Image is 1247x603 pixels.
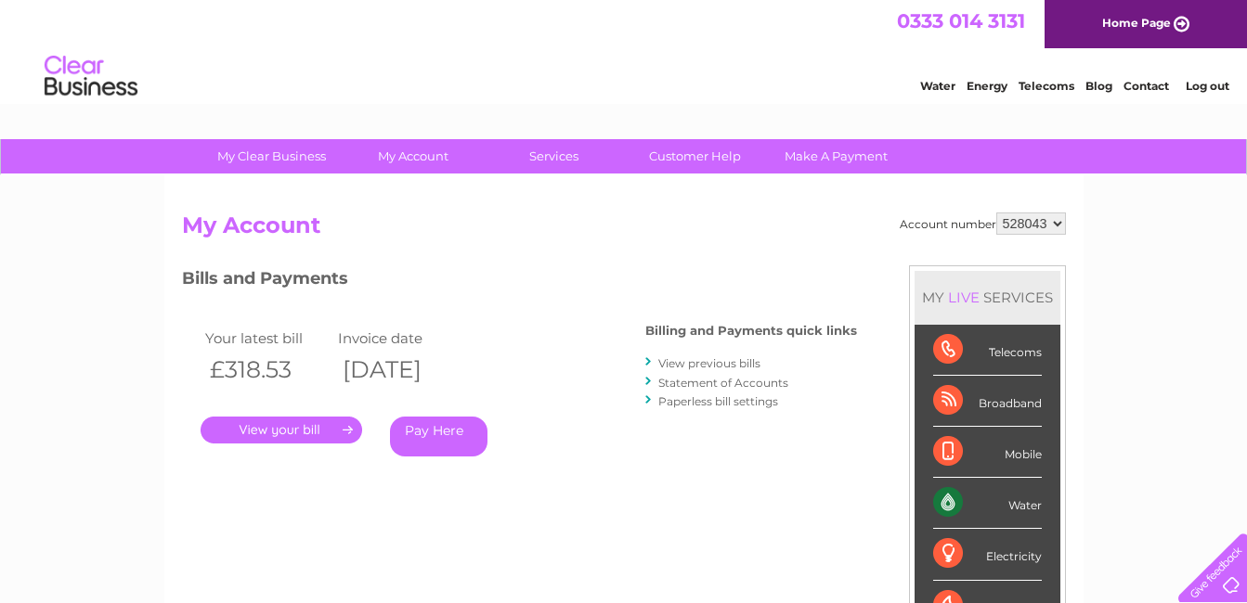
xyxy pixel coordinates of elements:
div: Water [933,478,1042,529]
div: Telecoms [933,325,1042,376]
a: Statement of Accounts [658,376,788,390]
a: Log out [1186,79,1229,93]
a: Customer Help [618,139,772,173]
div: Electricity [933,529,1042,580]
a: My Clear Business [195,139,348,173]
a: Energy [967,79,1007,93]
h4: Billing and Payments quick links [645,324,857,338]
a: My Account [336,139,489,173]
div: Account number [900,212,1066,235]
h3: Bills and Payments [182,265,857,298]
img: logo.png [44,48,138,105]
a: View previous bills [658,356,760,370]
th: [DATE] [333,351,467,389]
div: Mobile [933,427,1042,478]
a: Water [920,79,955,93]
a: Telecoms [1019,79,1074,93]
a: Pay Here [390,417,487,456]
a: Contact [1124,79,1169,93]
td: Invoice date [333,326,467,351]
a: . [201,417,362,443]
a: Paperless bill settings [658,394,778,408]
a: 0333 014 3131 [897,9,1025,32]
div: Broadband [933,376,1042,427]
a: Blog [1085,79,1112,93]
th: £318.53 [201,351,334,389]
div: LIVE [944,289,983,306]
div: Clear Business is a trading name of Verastar Limited (registered in [GEOGRAPHIC_DATA] No. 3667643... [186,10,1063,90]
h2: My Account [182,212,1066,248]
td: Your latest bill [201,326,334,351]
a: Make A Payment [760,139,913,173]
a: Services [477,139,630,173]
div: MY SERVICES [915,271,1060,324]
